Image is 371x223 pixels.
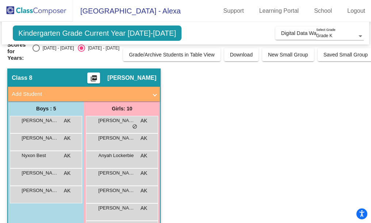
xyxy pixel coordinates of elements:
[275,27,325,40] button: Digital Data Wall
[141,152,148,160] span: AK
[98,169,135,177] span: [PERSON_NAME]
[268,52,308,58] span: New Small Group
[98,117,135,124] span: [PERSON_NAME]
[98,187,135,194] span: [PERSON_NAME]
[12,90,148,98] mat-panel-title: Add Student
[84,101,160,116] div: Girls: 10
[40,45,74,51] div: [DATE] - [DATE]
[89,75,98,85] mat-icon: picture_as_pdf
[7,35,27,61] span: Display Scores for Years:
[85,45,119,51] div: [DATE] - [DATE]
[141,134,148,142] span: AK
[281,30,319,36] span: Digital Data Wall
[73,5,181,17] span: [GEOGRAPHIC_DATA] - Alexa
[253,5,305,17] a: Learning Portal
[64,134,71,142] span: AK
[123,48,221,61] button: Grade/Archive Students in Table View
[64,169,71,177] span: AK
[32,44,119,52] mat-radio-group: Select an option
[308,5,338,17] a: School
[12,74,32,82] span: Class 8
[218,5,250,17] a: Support
[316,33,333,38] span: Grade K
[341,5,371,17] a: Logout
[141,187,148,195] span: AK
[22,169,58,177] span: [PERSON_NAME]
[64,187,71,195] span: AK
[98,152,135,159] span: Anyah Lockerbie
[98,204,135,212] span: [PERSON_NAME]
[98,134,135,142] span: [PERSON_NAME]
[129,52,215,58] span: Grade/Archive Students in Table View
[224,48,259,61] button: Download
[230,52,253,58] span: Download
[22,117,58,124] span: [PERSON_NAME]
[262,48,314,61] button: New Small Group
[324,52,368,58] span: Saved Small Group
[22,134,58,142] span: [PERSON_NAME]
[8,101,84,116] div: Boys : 5
[64,117,71,125] span: AK
[141,169,148,177] span: AK
[132,124,137,130] span: do_not_disturb_alt
[13,26,181,41] span: Kindergarten Grade Current Year [DATE]-[DATE]
[8,87,160,101] mat-expansion-panel-header: Add Student
[64,152,71,160] span: AK
[22,152,58,159] span: Nyxon Best
[87,73,100,83] button: Print Students Details
[107,74,156,82] span: [PERSON_NAME]
[141,204,148,212] span: AK
[22,187,58,194] span: [PERSON_NAME]
[141,117,148,125] span: AK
